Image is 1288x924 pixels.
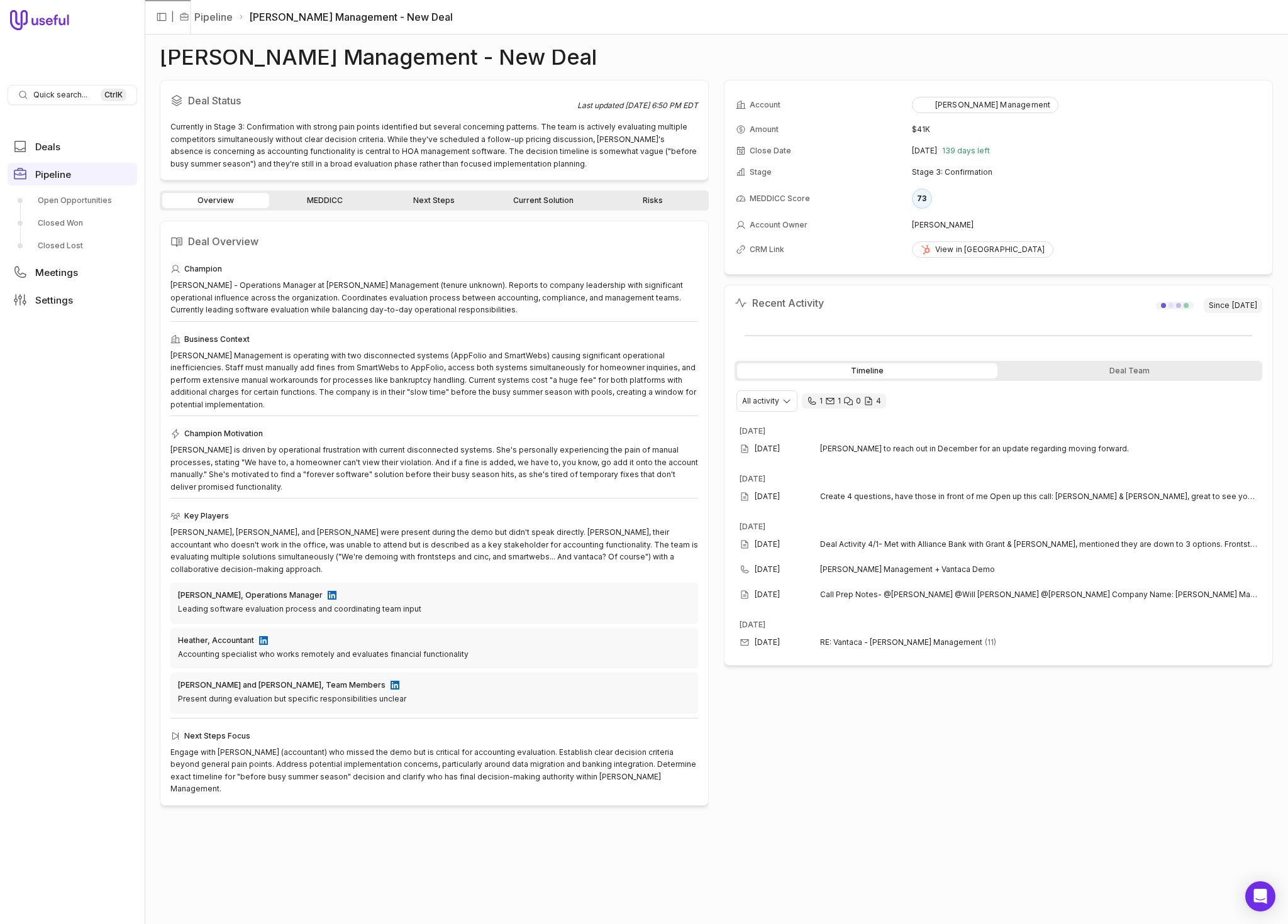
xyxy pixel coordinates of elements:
div: Key Players [170,509,698,524]
span: RE: Vantaca - [PERSON_NAME] Management [820,637,982,647]
div: [PERSON_NAME] is driven by operational frustration with current disconnected systems. She's perso... [170,444,698,493]
div: Accounting specialist who works remotely and evaluates financial functionality [178,648,691,661]
td: $41K [912,119,1261,140]
td: Stage 3: Confirmation [912,162,1261,182]
a: View in [GEOGRAPHIC_DATA] [912,241,1053,258]
time: [DATE] [755,637,780,647]
div: [PERSON_NAME], [PERSON_NAME], and [PERSON_NAME] were present during the demo but didn't speak dir... [170,526,698,575]
div: 1 call and 1 email thread [802,393,886,409]
a: Overview [162,193,269,208]
button: Collapse sidebar [152,8,171,26]
time: [DATE] [755,564,780,575]
div: Present during evaluation but specific responsibilities unclear [178,693,691,705]
span: [PERSON_NAME] to reach out in December for an update regarding moving forward. [820,444,1257,454]
div: Heather, Accountant [178,635,254,646]
div: Leading software evaluation process and coordinating team input [178,603,691,615]
span: Call Prep Notes- @[PERSON_NAME] @Will [PERSON_NAME] @[PERSON_NAME] Company Name: [PERSON_NAME] Ma... [820,590,1257,600]
span: Quick search... [33,90,87,100]
div: Pipeline submenu [8,190,137,256]
span: Account Owner [750,220,808,230]
time: [DATE] [755,590,780,600]
a: Open Opportunities [8,190,137,211]
span: Stage [750,167,772,177]
time: [DATE] 6:50 PM EDT [625,101,698,110]
div: Currently in Stage 3: Confirmation with strong pain points identified but several concerning patt... [170,121,698,170]
div: Business Context [170,332,698,347]
h2: Recent Activity [735,295,824,311]
div: Engage with [PERSON_NAME] (accountant) who missed the demo but is critical for accounting evaluat... [170,746,698,795]
div: [PERSON_NAME], Operations Manager [178,590,323,600]
a: Next Steps [381,193,488,208]
a: MEDDICC [272,193,379,208]
span: Create 4 questions, have those in front of me Open up this call: [PERSON_NAME] & [PERSON_NAME], g... [820,492,1257,502]
a: Settings [8,289,137,311]
div: Open Intercom Messenger [1245,881,1275,911]
span: Meetings [35,268,78,277]
div: [PERSON_NAME] Management [920,100,1051,110]
time: [DATE] [740,620,765,629]
a: Deals [8,135,137,158]
time: [DATE] [912,146,937,156]
div: 73 [912,189,932,209]
div: [PERSON_NAME] Management is operating with two disconnected systems (AppFolio and SmartWebs) caus... [170,349,698,411]
time: [DATE] [755,492,780,502]
span: Deal Activity 4/1- Met with Alliance Bank with Grant & [PERSON_NAME], mentioned they are down to ... [820,539,1257,549]
span: Account [750,100,780,110]
span: MEDDICC Score [750,194,810,204]
div: Timeline [737,363,997,378]
span: Close Date [750,146,791,156]
div: View in [GEOGRAPHIC_DATA] [920,245,1045,255]
a: Closed Lost [8,236,137,256]
h2: Deal Status [170,91,577,111]
span: Since [1204,298,1262,313]
span: | [171,9,174,25]
span: Deals [35,142,60,151]
time: [DATE] [1232,300,1257,311]
time: [DATE] [740,426,765,436]
time: [DATE] [740,522,765,531]
div: [PERSON_NAME] and [PERSON_NAME], Team Members [178,680,386,690]
span: Amount [750,124,779,135]
td: [PERSON_NAME] [912,215,1261,235]
img: LinkedIn [391,681,399,690]
h1: [PERSON_NAME] Management - New Deal [160,50,597,65]
kbd: Ctrl K [101,89,126,101]
h2: Deal Overview [170,231,698,251]
span: 139 days left [942,146,990,156]
button: [PERSON_NAME] Management [912,97,1059,113]
div: Last updated [577,101,698,111]
div: [PERSON_NAME] - Operations Manager at [PERSON_NAME] Management (tenure unknown). Reports to compa... [170,279,698,316]
span: CRM Link [750,245,784,255]
time: [DATE] [740,474,765,483]
div: Next Steps Focus [170,729,698,744]
a: Current Solution [490,193,597,208]
span: Pipeline [35,170,71,179]
span: 11 emails in thread [985,637,996,647]
a: Closed Won [8,213,137,233]
span: Settings [35,295,73,305]
a: Pipeline [8,163,137,185]
div: Deal Team [1000,363,1260,378]
a: Risks [599,193,706,208]
div: Champion Motivation [170,426,698,441]
span: [PERSON_NAME] Management + Vantaca Demo [820,564,1242,575]
time: [DATE] [755,539,780,549]
div: Champion [170,261,698,277]
img: LinkedIn [328,591,336,600]
li: [PERSON_NAME] Management - New Deal [238,9,453,25]
img: LinkedIn [259,636,268,645]
a: Meetings [8,261,137,283]
a: Pipeline [194,9,233,25]
time: [DATE] [755,444,780,454]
